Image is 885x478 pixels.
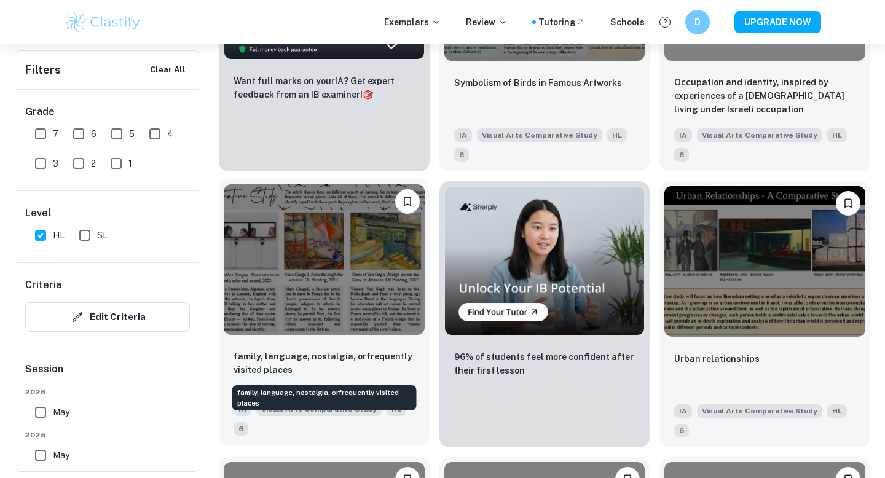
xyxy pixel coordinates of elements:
[827,404,847,418] span: HL
[674,424,689,437] span: 6
[466,15,508,29] p: Review
[53,157,58,170] span: 3
[697,128,822,142] span: Visual Arts Comparative Study
[454,148,469,162] span: 6
[53,229,65,242] span: HL
[53,127,58,141] span: 7
[363,90,373,100] span: 🎯
[685,10,710,34] button: D
[607,128,627,142] span: HL
[674,352,760,366] p: Urban relationships
[91,127,96,141] span: 6
[25,386,190,398] span: 2026
[25,61,61,79] h6: Filters
[674,404,692,418] span: IA
[454,128,472,142] span: IA
[234,350,415,377] p: family, language, nostalgia, orfrequently visited places
[384,15,441,29] p: Exemplars
[25,104,190,119] h6: Grade
[128,157,132,170] span: 1
[477,128,602,142] span: Visual Arts Comparative Study
[53,406,69,419] span: May
[25,429,190,441] span: 2025
[167,127,173,141] span: 4
[232,385,417,410] div: family, language, nostalgia, orfrequently visited places
[53,449,69,462] span: May
[395,189,420,214] button: Bookmark
[836,191,860,216] button: Bookmark
[659,181,870,447] a: BookmarkUrban relationshipsIAVisual Arts Comparative StudyHL6
[454,350,635,377] p: 96% of students feel more confident after their first lesson
[97,229,108,242] span: SL
[25,302,190,332] button: Edit Criteria
[25,362,190,386] h6: Session
[697,404,822,418] span: Visual Arts Comparative Study
[454,76,622,90] p: Symbolism of Birds in Famous Artworks
[224,184,425,335] img: Visual Arts Comparative Study IA example thumbnail: family, language, nostalgia, orfrequentl
[734,11,821,33] button: UPGRADE NOW
[234,422,248,436] span: 6
[538,15,586,29] a: Tutoring
[64,10,142,34] img: Clastify logo
[91,157,96,170] span: 2
[691,15,705,29] h6: D
[655,12,675,33] button: Help and Feedback
[674,128,692,142] span: IA
[129,127,135,141] span: 5
[25,206,190,221] h6: Level
[674,148,689,162] span: 6
[219,181,430,447] a: Bookmarkfamily, language, nostalgia, orfrequently visited placesIAVisual Arts Comparative StudyHL6
[444,186,645,335] img: Thumbnail
[234,74,415,101] p: Want full marks on your IA ? Get expert feedback from an IB examiner!
[827,128,847,142] span: HL
[147,61,189,79] button: Clear All
[610,15,645,29] a: Schools
[674,76,855,116] p: Occupation and identity, inspired by experiences of a Palestinian living under Israeli occupation
[664,186,865,337] img: Visual Arts Comparative Study IA example thumbnail: Urban relationships
[25,278,61,292] h6: Criteria
[439,181,650,447] a: Thumbnail96% of students feel more confident after their first lesson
